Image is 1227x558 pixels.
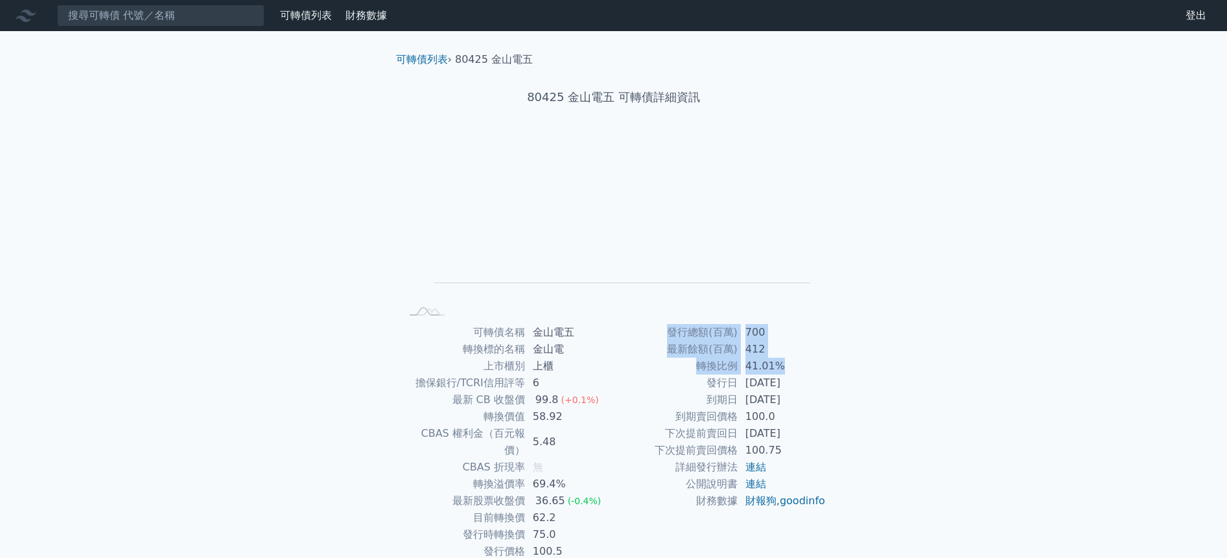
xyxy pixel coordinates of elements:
a: goodinfo [780,494,825,507]
td: 最新股票收盤價 [401,493,525,509]
a: 可轉債列表 [280,9,332,21]
td: 700 [738,324,826,341]
a: 連結 [745,478,766,490]
td: 轉換價值 [401,408,525,425]
td: 公開說明書 [614,476,738,493]
td: 轉換標的名稱 [401,341,525,358]
td: 最新 CB 收盤價 [401,391,525,408]
li: › [396,52,452,67]
td: 到期日 [614,391,738,408]
td: 發行總額(百萬) [614,324,738,341]
td: CBAS 權利金（百元報價） [401,425,525,459]
a: 連結 [745,461,766,473]
a: 登出 [1175,5,1217,26]
td: 目前轉換價 [401,509,525,526]
h1: 80425 金山電五 可轉債詳細資訊 [386,88,842,106]
td: 金山電 [525,341,614,358]
td: 100.0 [738,408,826,425]
span: (-0.4%) [568,496,602,506]
td: 最新餘額(百萬) [614,341,738,358]
a: 財務數據 [345,9,387,21]
td: [DATE] [738,375,826,391]
td: 金山電五 [525,324,614,341]
a: 財報狗 [745,494,777,507]
td: 擔保銀行/TCRI信用評等 [401,375,525,391]
td: [DATE] [738,391,826,408]
td: 412 [738,341,826,358]
td: 上櫃 [525,358,614,375]
td: 轉換溢價率 [401,476,525,493]
td: 41.01% [738,358,826,375]
td: 下次提前賣回日 [614,425,738,442]
a: 可轉債列表 [396,53,448,65]
td: 69.4% [525,476,614,493]
td: 75.0 [525,526,614,543]
div: 36.65 [533,493,568,509]
td: 詳細發行辦法 [614,459,738,476]
span: (+0.1%) [561,395,598,405]
td: 6 [525,375,614,391]
td: 58.92 [525,408,614,425]
td: 下次提前賣回價格 [614,442,738,459]
div: 99.8 [533,391,561,408]
td: , [738,493,826,509]
td: 發行日 [614,375,738,391]
g: Chart [422,147,811,302]
td: 62.2 [525,509,614,526]
td: [DATE] [738,425,826,442]
td: 轉換比例 [614,358,738,375]
td: 5.48 [525,425,614,459]
span: 無 [533,461,543,473]
td: 可轉債名稱 [401,324,525,341]
input: 搜尋可轉債 代號／名稱 [57,5,264,27]
td: 發行時轉換價 [401,526,525,543]
td: 財務數據 [614,493,738,509]
td: 100.75 [738,442,826,459]
td: 上市櫃別 [401,358,525,375]
td: 到期賣回價格 [614,408,738,425]
li: 80425 金山電五 [455,52,533,67]
td: CBAS 折現率 [401,459,525,476]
